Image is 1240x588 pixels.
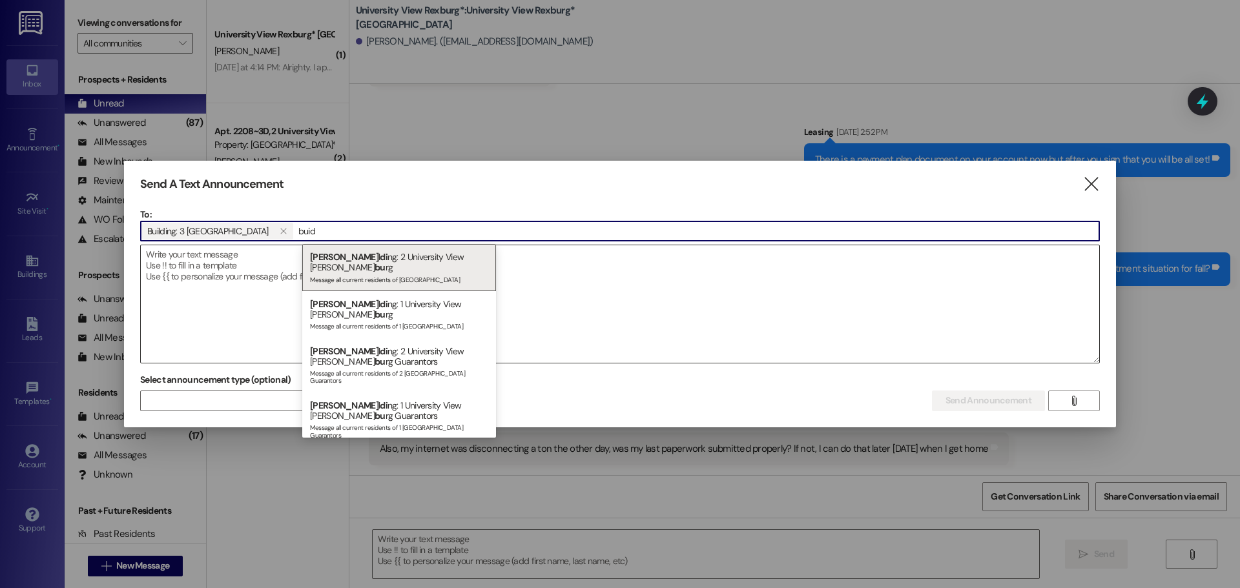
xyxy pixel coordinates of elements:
div: Message all current residents of [GEOGRAPHIC_DATA] [310,273,488,284]
i:  [1082,177,1100,191]
p: To: [140,208,1100,221]
span: Building: 3 University View Rexburg [147,223,269,239]
label: Select announcement type (optional) [140,370,291,390]
span: di [380,298,387,310]
span: bu [375,356,386,367]
span: bu [375,309,386,320]
button: Building: 3 University View Rexburg [274,223,293,239]
span: [PERSON_NAME] [310,251,378,263]
span: bu [375,261,386,273]
div: l ng: 1 University View [PERSON_NAME] rg Guarantors [302,392,496,447]
div: Message all current residents of 1 [GEOGRAPHIC_DATA] Guarantors [310,421,488,439]
div: Message all current residents of 2 [GEOGRAPHIC_DATA] Guarantors [310,367,488,385]
span: di [380,400,387,411]
span: di [380,345,387,357]
div: Message all current residents of 1 [GEOGRAPHIC_DATA] [310,319,488,330]
button: Send Announcement [932,390,1045,411]
span: bu [375,410,386,421]
span: [PERSON_NAME] [310,345,378,357]
div: l ng: 2 University View [PERSON_NAME] rg [302,244,496,291]
span: [PERSON_NAME] [310,400,378,411]
h3: Send A Text Announcement [140,177,284,192]
span: [PERSON_NAME] [310,298,378,310]
span: Send Announcement [945,394,1031,407]
div: l ng: 1 University View [PERSON_NAME] rg [302,291,496,338]
i:  [1069,396,1079,406]
div: l ng: 2 University View [PERSON_NAME] rg Guarantors [302,338,496,392]
span: di [380,251,387,263]
i:  [280,226,287,236]
input: Type to select the units, buildings, or communities you want to message. (e.g. 'Unit 1A', 'Buildi... [294,221,1099,241]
